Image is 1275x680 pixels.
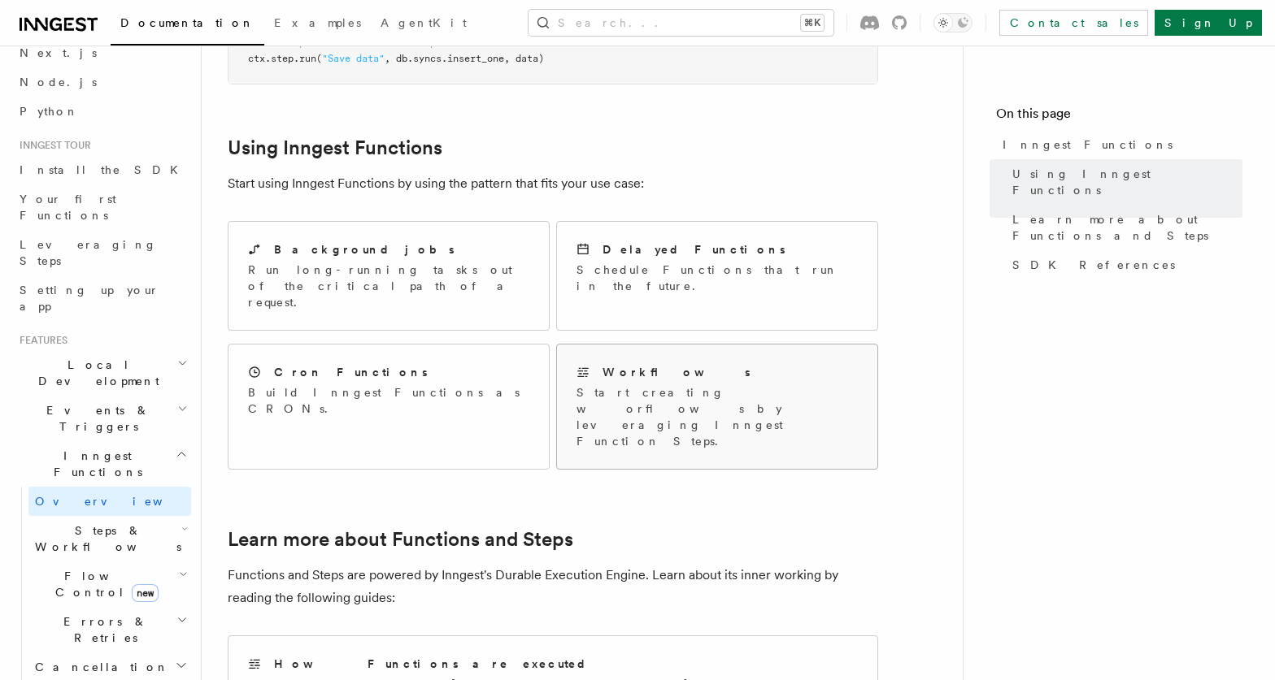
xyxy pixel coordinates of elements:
[13,441,191,487] button: Inngest Functions
[20,163,188,176] span: Install the SDK
[28,659,169,675] span: Cancellation
[20,284,159,313] span: Setting up your app
[13,155,191,184] a: Install the SDK
[577,384,858,449] p: Start creating worflows by leveraging Inngest Function Steps.
[20,46,97,59] span: Next.js
[996,104,1242,130] h4: On this page
[274,364,428,380] h2: Cron Functions
[933,13,973,32] button: Toggle dark mode
[28,613,176,646] span: Errors & Retries
[13,275,191,321] a: Setting up your app
[299,53,316,64] span: run
[1012,166,1242,198] span: Using Inngest Functions
[316,53,322,64] span: (
[13,139,91,152] span: Inngest tour
[13,38,191,67] a: Next.js
[13,448,176,480] span: Inngest Functions
[322,53,385,64] span: "Save data"
[20,105,79,118] span: Python
[13,357,177,389] span: Local Development
[385,53,544,64] span: , db.syncs.insert_one, data)
[529,10,833,36] button: Search...⌘K
[1003,136,1173,153] span: Inngest Functions
[28,516,191,561] button: Steps & Workflows
[20,193,116,222] span: Your first Functions
[13,230,191,275] a: Leveraging Steps
[120,16,255,29] span: Documentation
[274,16,361,29] span: Examples
[20,238,157,267] span: Leveraging Steps
[28,568,179,600] span: Flow Control
[13,184,191,230] a: Your first Functions
[132,584,159,602] span: new
[274,656,588,672] h2: How Functions are executed
[371,5,476,44] a: AgentKit
[556,344,878,470] a: WorkflowsStart creating worflows by leveraging Inngest Function Steps.
[999,10,1148,36] a: Contact sales
[271,37,504,49] span: # Steps can reuse data from previous ones
[228,564,878,609] p: Functions and Steps are powered by Inngest's Durable Execution Engine. Learn about its inner work...
[28,561,191,607] button: Flow Controlnew
[996,130,1242,159] a: Inngest Functions
[13,396,191,441] button: Events & Triggers
[556,221,878,331] a: Delayed FunctionsSchedule Functions that run in the future.
[35,495,202,508] span: Overview
[13,402,177,435] span: Events & Triggers
[228,528,573,551] a: Learn more about Functions and Steps
[228,136,442,159] a: Using Inngest Functions
[228,221,550,331] a: Background jobsRun long-running tasks out of the critical path of a request.
[1155,10,1262,36] a: Sign Up
[248,262,529,310] p: Run long-running tasks out of the critical path of a request.
[248,384,529,417] p: Build Inngest Functions as CRONs.
[381,16,467,29] span: AgentKit
[264,5,371,44] a: Examples
[1006,159,1242,205] a: Using Inngest Functions
[1012,211,1242,244] span: Learn more about Functions and Steps
[1006,205,1242,250] a: Learn more about Functions and Steps
[274,241,455,258] h2: Background jobs
[13,350,191,396] button: Local Development
[248,53,265,64] span: ctx
[603,364,751,380] h2: Workflows
[271,53,294,64] span: step
[1012,257,1175,273] span: SDK References
[28,522,181,555] span: Steps & Workflows
[13,67,191,97] a: Node.js
[28,487,191,516] a: Overview
[228,344,550,470] a: Cron FunctionsBuild Inngest Functions as CRONs.
[228,172,878,195] p: Start using Inngest Functions by using the pattern that fits your use case:
[294,53,299,64] span: .
[577,262,858,294] p: Schedule Functions that run in the future.
[13,334,67,347] span: Features
[265,53,271,64] span: .
[1006,250,1242,279] a: SDK References
[801,15,824,31] kbd: ⌘K
[20,76,97,89] span: Node.js
[603,241,785,258] h2: Delayed Functions
[13,97,191,126] a: Python
[111,5,264,45] a: Documentation
[28,607,191,652] button: Errors & Retries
